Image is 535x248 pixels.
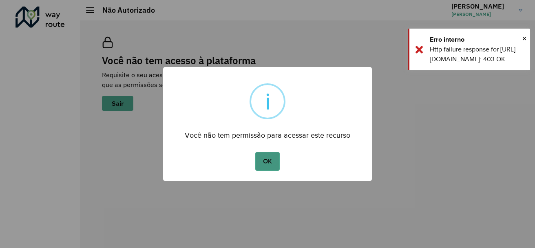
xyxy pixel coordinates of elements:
div: Você não tem permissão para acessar este recurso [163,123,372,142]
div: i [265,85,270,118]
button: Close [522,32,526,45]
span: × [522,32,526,45]
button: OK [255,152,279,171]
div: Http failure response for [URL][DOMAIN_NAME]: 403 OK [430,45,524,64]
div: Erro interno [430,35,524,45]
